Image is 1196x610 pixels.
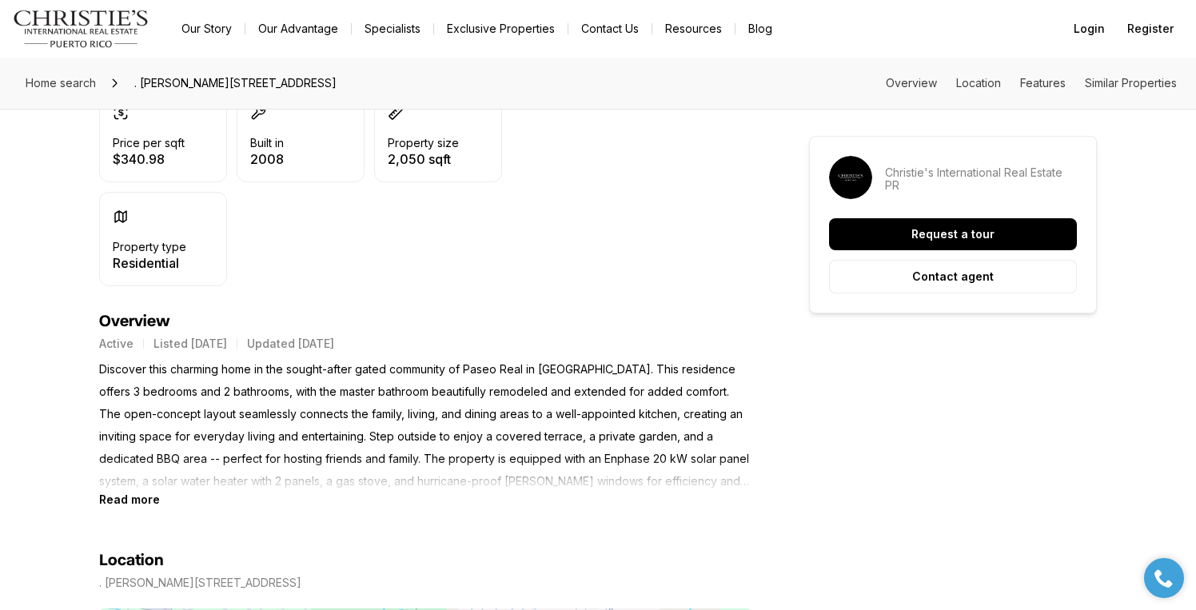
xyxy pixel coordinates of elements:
[113,241,186,253] p: Property type
[886,77,1177,90] nav: Page section menu
[352,18,433,40] a: Specialists
[99,337,134,350] p: Active
[388,153,459,165] p: 2,050 sqft
[956,76,1001,90] a: Skip to: Location
[1020,76,1066,90] a: Skip to: Features
[912,270,994,283] p: Contact agent
[388,137,459,150] p: Property size
[99,312,751,331] h4: Overview
[652,18,735,40] a: Resources
[113,153,185,165] p: $340.98
[250,153,284,165] p: 2008
[113,257,186,269] p: Residential
[99,358,751,492] p: Discover this charming home in the sought-after gated community of Paseo Real in [GEOGRAPHIC_DATA...
[250,137,284,150] p: Built in
[736,18,785,40] a: Blog
[911,228,995,241] p: Request a tour
[829,218,1077,250] button: Request a tour
[26,76,96,90] span: Home search
[1064,13,1114,45] button: Login
[99,551,164,570] h4: Location
[13,10,149,48] img: logo
[1074,22,1105,35] span: Login
[885,166,1077,192] p: Christie's International Real Estate PR
[128,70,343,96] span: . [PERSON_NAME][STREET_ADDRESS]
[1118,13,1183,45] button: Register
[19,70,102,96] a: Home search
[434,18,568,40] a: Exclusive Properties
[245,18,351,40] a: Our Advantage
[1085,76,1177,90] a: Skip to: Similar Properties
[99,576,301,589] p: . [PERSON_NAME][STREET_ADDRESS]
[113,137,185,150] p: Price per sqft
[1127,22,1174,35] span: Register
[568,18,652,40] button: Contact Us
[153,337,227,350] p: Listed [DATE]
[886,76,937,90] a: Skip to: Overview
[829,260,1077,293] button: Contact agent
[247,337,334,350] p: Updated [DATE]
[169,18,245,40] a: Our Story
[99,492,160,506] button: Read more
